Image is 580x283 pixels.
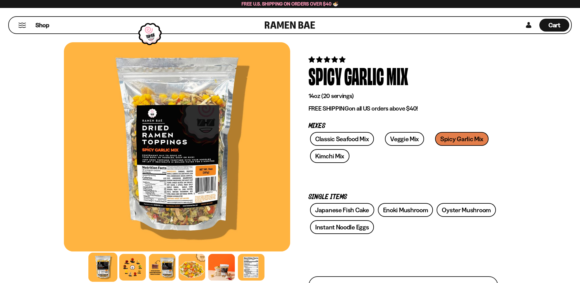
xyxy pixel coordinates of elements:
[18,23,26,28] button: Mobile Menu Trigger
[386,64,408,87] div: Mix
[310,220,374,234] a: Instant Noodle Eggs
[242,1,338,7] span: Free U.S. Shipping on Orders over $40 🍜
[308,64,342,87] div: Spicy
[378,203,433,217] a: Enoki Mushroom
[308,105,498,112] p: on all US orders above $40!
[308,194,498,200] p: Single Items
[437,203,496,217] a: Oyster Mushroom
[310,203,374,217] a: Japanese Fish Cake
[35,19,49,32] a: Shop
[308,123,498,129] p: Mixes
[308,56,347,63] span: 4.75 stars
[35,21,49,29] span: Shop
[310,132,374,146] a: Classic Seafood Mix
[308,105,349,112] strong: FREE SHIPPING
[344,64,384,87] div: Garlic
[539,17,569,33] a: Cart
[385,132,424,146] a: Veggie Mix
[310,149,349,163] a: Kimchi Mix
[308,92,498,100] p: 14oz (20 servings)
[549,21,560,29] span: Cart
